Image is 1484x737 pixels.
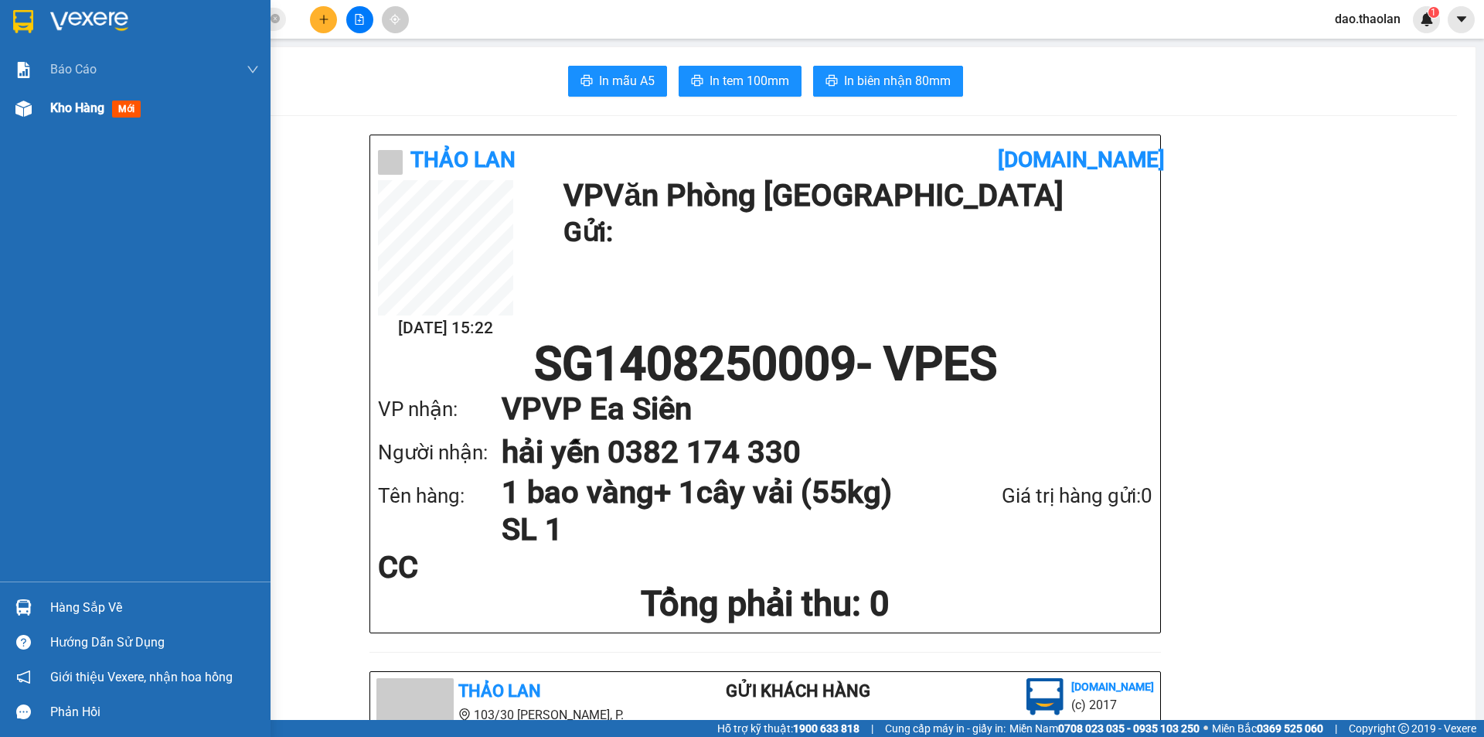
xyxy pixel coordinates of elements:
[1455,12,1469,26] span: caret-down
[580,74,593,89] span: printer
[1257,722,1323,735] strong: 0369 525 060
[382,6,409,33] button: aim
[502,387,1122,431] h1: VP VP Ea Siên
[458,708,471,721] span: environment
[247,63,259,76] span: down
[50,701,259,724] div: Phản hồi
[502,474,920,511] h1: 1 bao vàng+ 1cây vải (55kg)
[271,14,280,23] span: close-circle
[378,341,1152,387] h1: SG1408250009 - VPES
[885,720,1006,737] span: Cung cấp máy in - giấy in:
[50,667,233,687] span: Giới thiệu Vexere, nhận hoa hồng
[998,147,1165,172] b: [DOMAIN_NAME]
[1058,722,1200,735] strong: 0708 023 035 - 0935 103 250
[1071,695,1154,715] li: (c) 2017
[15,101,32,117] img: warehouse-icon
[568,66,667,97] button: printerIn mẫu A5
[599,71,655,90] span: In mẫu A5
[8,93,179,114] li: Thảo Lan
[710,71,789,90] span: In tem 100mm
[390,14,400,25] span: aim
[825,74,838,89] span: printer
[920,480,1152,512] div: Giá trị hàng gửi: 0
[1428,7,1439,18] sup: 1
[813,66,963,97] button: printerIn biên nhận 80mm
[1009,720,1200,737] span: Miền Nam
[378,583,1152,625] h1: Tổng phải thu: 0
[378,394,502,425] div: VP nhận:
[502,431,1122,474] h1: hải yến 0382 174 330
[410,147,516,172] b: Thảo Lan
[1398,723,1409,734] span: copyright
[1420,12,1434,26] img: icon-new-feature
[563,180,1145,211] h1: VP Văn Phòng [GEOGRAPHIC_DATA]
[50,101,104,115] span: Kho hàng
[1071,681,1154,693] b: [DOMAIN_NAME]
[50,60,97,79] span: Báo cáo
[378,552,634,583] div: CC
[726,681,870,701] b: Gửi khách hàng
[16,670,31,684] span: notification
[717,720,859,737] span: Hỗ trợ kỹ thuật:
[844,71,951,90] span: In biên nhận 80mm
[50,596,259,619] div: Hàng sắp về
[378,316,513,341] h2: [DATE] 15:22
[1026,678,1064,715] img: logo.jpg
[50,631,259,654] div: Hướng dẫn sử dụng
[691,74,703,89] span: printer
[1431,7,1436,18] span: 1
[378,437,502,469] div: Người nhận:
[502,511,920,548] h1: SL 1
[679,66,802,97] button: printerIn tem 100mm
[1322,9,1413,29] span: dao.thaolan
[15,599,32,616] img: warehouse-icon
[1335,720,1337,737] span: |
[13,10,33,33] img: logo-vxr
[354,14,365,25] span: file-add
[318,14,329,25] span: plus
[16,635,31,650] span: question-circle
[16,705,31,719] span: message
[310,6,337,33] button: plus
[378,480,502,512] div: Tên hàng:
[8,114,179,136] li: In ngày: 12:53 14/08
[112,101,141,118] span: mới
[1203,725,1208,732] span: ⚪️
[346,6,373,33] button: file-add
[1448,6,1475,33] button: caret-down
[1212,720,1323,737] span: Miền Bắc
[15,62,32,78] img: solution-icon
[458,681,541,701] b: Thảo Lan
[271,12,280,27] span: close-circle
[563,211,1145,254] h1: Gửi:
[793,722,859,735] strong: 1900 633 818
[871,720,873,737] span: |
